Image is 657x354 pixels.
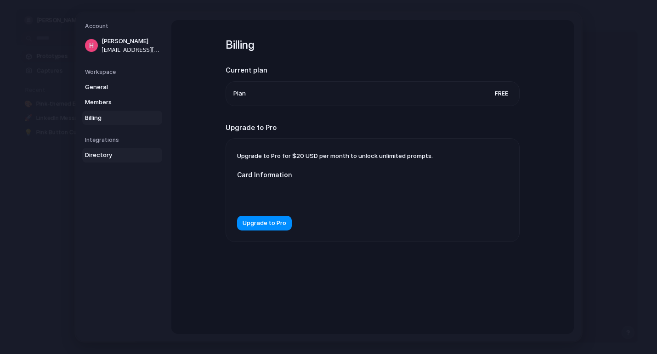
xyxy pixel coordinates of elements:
span: Members [85,98,144,107]
h5: Account [85,22,162,30]
a: [PERSON_NAME][EMAIL_ADDRESS][DOMAIN_NAME] [82,34,162,57]
h1: Billing [226,37,520,53]
a: Members [82,95,162,110]
span: [EMAIL_ADDRESS][DOMAIN_NAME] [102,46,160,54]
span: Billing [85,113,144,123]
a: Billing [82,111,162,125]
span: Free [491,89,512,98]
label: Card Information [237,170,421,180]
h2: Upgrade to Pro [226,123,520,133]
h5: Integrations [85,136,162,144]
span: Directory [85,151,144,160]
a: Directory [82,148,162,163]
span: Plan [233,89,246,98]
span: [PERSON_NAME] [102,37,160,46]
span: Upgrade to Pro for $20 USD per month to unlock unlimited prompts. [237,152,433,159]
h5: Workspace [85,68,162,76]
button: Upgrade to Pro [237,216,292,230]
span: Upgrade to Pro [243,219,286,228]
span: General [85,83,144,92]
a: General [82,80,162,95]
iframe: Secure card payment input frame [244,191,413,199]
h2: Current plan [226,65,520,76]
